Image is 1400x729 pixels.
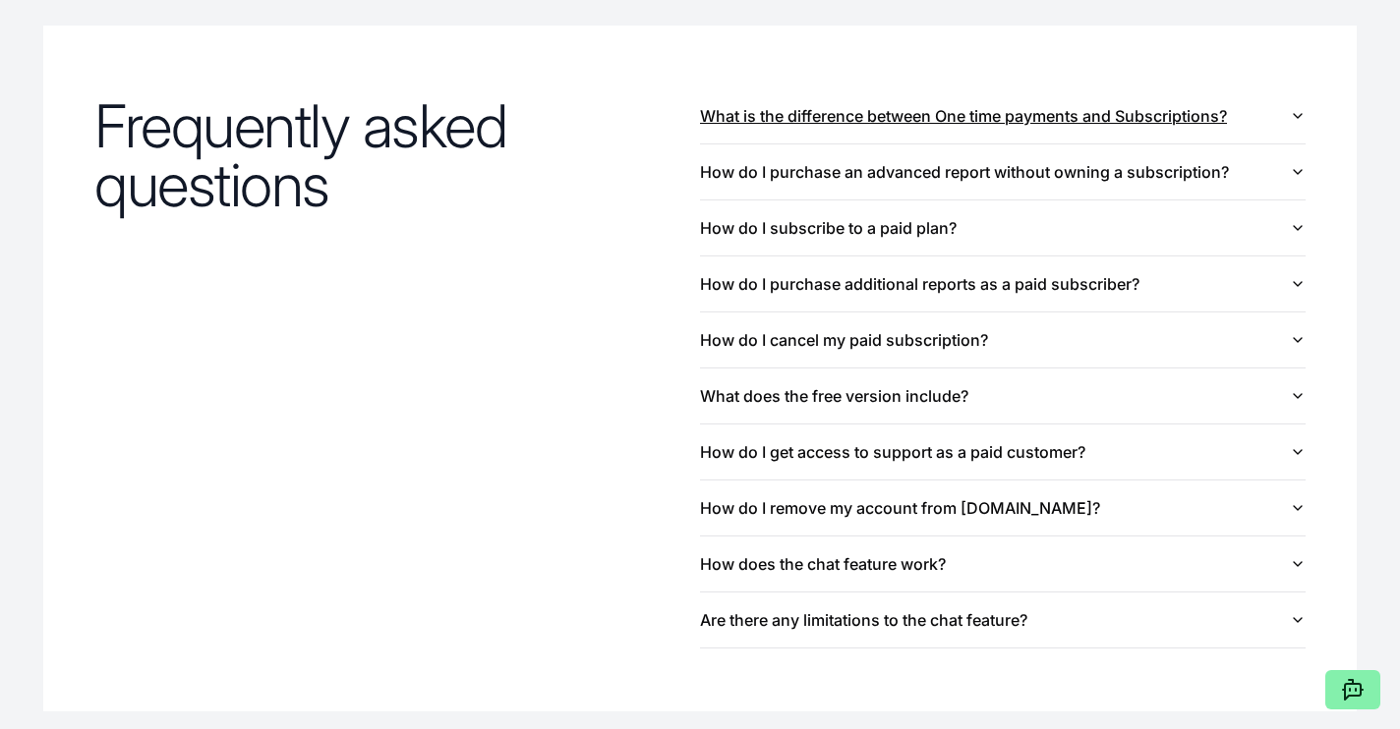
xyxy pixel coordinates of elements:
h2: Frequently asked questions [94,96,700,214]
button: What does the free version include? [700,368,1306,423]
button: How does the chat feature work? [700,536,1306,591]
button: Are there any limitations to the chat feature? [700,592,1306,647]
button: How do I subscribe to a paid plan? [700,200,1306,255]
button: What is the difference between One time payments and Subscriptions? [700,88,1306,143]
button: How do I cancel my paid subscription? [700,312,1306,367]
button: How do I get access to support as a paid customer? [700,424,1306,479]
button: How do I purchase an advanced report without owning a subscription? [700,144,1306,199]
button: How do I remove my account from [DOMAIN_NAME]? [700,480,1306,535]
button: How do I purchase additional reports as a paid subscriber? [700,256,1306,311]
